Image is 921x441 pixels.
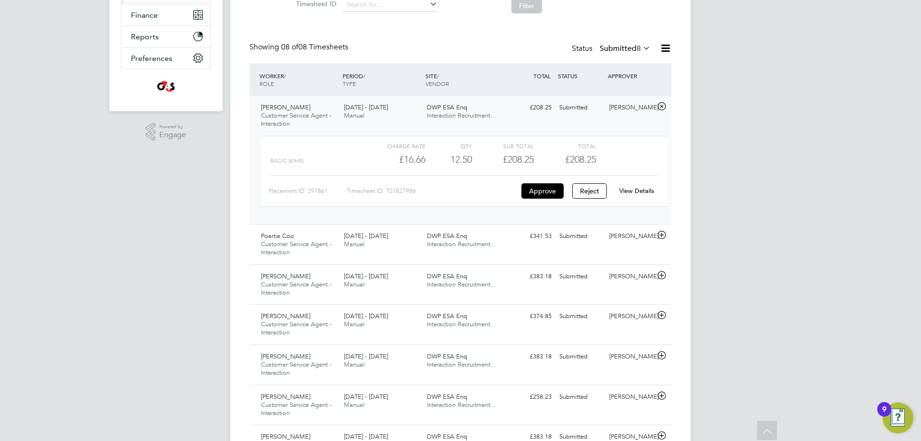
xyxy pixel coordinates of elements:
[637,44,641,53] span: 8
[427,111,496,119] span: Interaction Recruitment…
[121,79,211,94] a: Go to home page
[344,401,365,409] span: Manual
[427,312,467,320] span: DWP ESA Enq
[261,432,310,441] span: [PERSON_NAME]
[605,100,655,116] div: [PERSON_NAME]
[605,309,655,324] div: [PERSON_NAME]
[344,111,365,119] span: Manual
[521,183,564,199] button: Approve
[261,312,310,320] span: [PERSON_NAME]
[344,103,388,111] span: [DATE] - [DATE]
[364,140,425,152] div: Charge rate
[555,349,605,365] div: Submitted
[131,32,159,41] span: Reports
[249,42,350,52] div: Showing
[261,320,331,336] span: Customer Service Agent - Interaction
[344,232,388,240] span: [DATE] - [DATE]
[344,312,388,320] span: [DATE] - [DATE]
[882,409,886,422] div: 9
[605,67,655,84] div: APPROVER
[555,389,605,405] div: Submitted
[555,269,605,285] div: Submitted
[427,393,467,401] span: DWP ESA Enq
[425,140,472,152] div: QTY
[506,100,555,116] div: £208.25
[427,432,467,441] span: DWP ESA Enq
[271,157,304,164] span: basic (£/HR)
[159,123,186,131] span: Powered by
[506,269,555,285] div: £383.18
[572,183,607,199] button: Reject
[555,67,605,84] div: STATUS
[344,320,365,328] span: Manual
[257,67,340,92] div: WORKER
[555,100,605,116] div: Submitted
[572,42,652,56] div: Status
[506,309,555,324] div: £374.85
[472,140,534,152] div: Sub Total
[281,42,348,52] span: 08 Timesheets
[344,240,365,248] span: Manual
[427,360,496,369] span: Interaction Recruitment…
[363,72,365,80] span: /
[344,360,365,369] span: Manual
[883,403,913,433] button: Open Resource Center, 9 new notifications
[121,26,211,47] button: Reports
[261,393,310,401] span: [PERSON_NAME]
[146,123,187,141] a: Powered byEngage
[261,111,331,128] span: Customer Service Agent - Interaction
[619,187,654,195] a: View Details
[269,183,347,199] div: Placement ID: 297861
[534,140,596,152] div: Total
[159,131,186,139] span: Engage
[605,349,655,365] div: [PERSON_NAME]
[600,44,650,53] label: Submitted
[427,401,496,409] span: Interaction Recruitment…
[121,4,211,25] button: Finance
[281,42,298,52] span: 08 of
[154,79,177,94] img: g4s4-logo-retina.png
[261,232,294,240] span: Poartia Coo
[472,152,534,167] div: £208.25
[427,232,467,240] span: DWP ESA Enq
[261,352,310,360] span: [PERSON_NAME]
[261,280,331,297] span: Customer Service Agent - Interaction
[427,103,467,111] span: DWP ESA Enq
[605,389,655,405] div: [PERSON_NAME]
[261,103,310,111] span: [PERSON_NAME]
[427,352,467,360] span: DWP ESA Enq
[344,280,365,288] span: Manual
[565,154,596,165] span: £208.25
[344,352,388,360] span: [DATE] - [DATE]
[121,48,211,69] button: Preferences
[427,272,467,280] span: DWP ESA Enq
[260,80,274,87] span: ROLE
[425,80,449,87] span: VENDOR
[425,152,472,167] div: 12.50
[555,228,605,244] div: Submitted
[506,349,555,365] div: £383.18
[533,72,551,80] span: TOTAL
[423,67,506,92] div: SITE
[344,393,388,401] span: [DATE] - [DATE]
[437,72,439,80] span: /
[555,309,605,324] div: Submitted
[131,11,158,20] span: Finance
[261,360,331,377] span: Customer Service Agent - Interaction
[605,269,655,285] div: [PERSON_NAME]
[605,228,655,244] div: [PERSON_NAME]
[506,389,555,405] div: £258.23
[344,432,388,441] span: [DATE] - [DATE]
[364,152,425,167] div: £16.66
[427,240,496,248] span: Interaction Recruitment…
[427,280,496,288] span: Interaction Recruitment…
[340,67,423,92] div: PERIOD
[131,54,172,63] span: Preferences
[344,272,388,280] span: [DATE] - [DATE]
[261,401,331,417] span: Customer Service Agent - Interaction
[347,183,519,199] div: Timesheet ID: TS1827986
[261,272,310,280] span: [PERSON_NAME]
[506,228,555,244] div: £341.53
[261,240,331,256] span: Customer Service Agent - Interaction
[342,80,356,87] span: TYPE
